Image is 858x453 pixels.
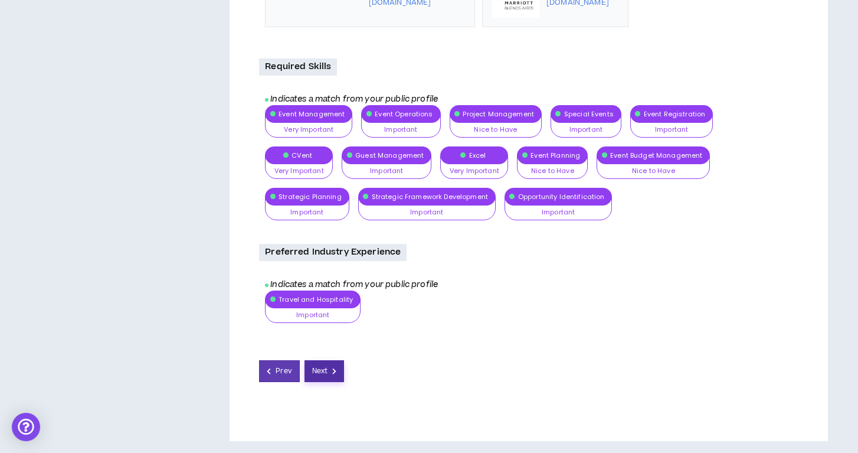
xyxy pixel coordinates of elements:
[312,366,328,377] span: Next
[304,360,345,382] button: Next
[259,360,300,382] button: Prev
[259,58,337,75] p: Required Skills
[259,244,407,260] p: Preferred Industry Experience
[265,279,438,291] i: Indicates a match from your public profile
[12,413,40,441] div: Open Intercom Messenger
[265,93,438,106] i: Indicates a match from your public profile
[276,366,292,377] span: Prev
